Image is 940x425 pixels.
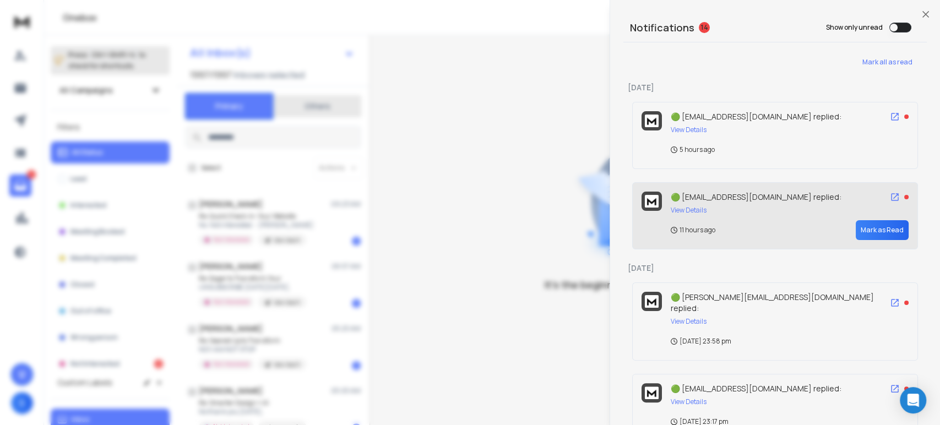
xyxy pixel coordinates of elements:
h3: Notifications [630,20,694,35]
p: 11 hours ago [671,226,715,235]
span: 🟢 [EMAIL_ADDRESS][DOMAIN_NAME] replied: [671,192,841,202]
button: View Details [671,317,707,326]
button: View Details [671,206,707,215]
p: [DATE] 23:58 pm [671,337,731,346]
span: 🟢 [EMAIL_ADDRESS][DOMAIN_NAME] replied: [671,383,841,394]
span: Mark all as read [862,58,912,67]
p: [DATE] [628,82,922,93]
button: Mark as Read [856,220,909,240]
button: Mark all as read [847,51,927,73]
span: 🟢 [EMAIL_ADDRESS][DOMAIN_NAME] replied: [671,111,841,122]
label: Show only unread [826,23,883,32]
img: logo [645,295,659,308]
p: [DATE] [628,263,922,274]
div: Open Intercom Messenger [900,387,926,413]
img: logo [645,195,659,208]
span: 🟢 [PERSON_NAME][EMAIL_ADDRESS][DOMAIN_NAME] replied: [671,292,874,313]
span: 14 [699,22,710,33]
button: View Details [671,126,707,134]
img: logo [645,386,659,399]
button: View Details [671,397,707,406]
img: logo [645,115,659,127]
p: 5 hours ago [671,145,715,154]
